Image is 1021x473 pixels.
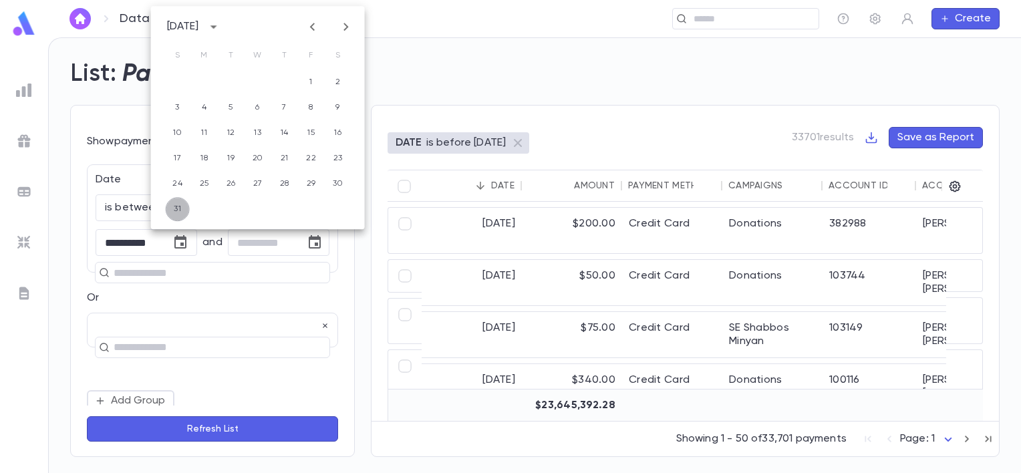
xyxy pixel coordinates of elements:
[622,312,722,357] div: Credit Card
[246,172,270,196] button: 27
[122,59,237,89] h2: Payments
[522,260,622,305] div: $50.00
[16,82,32,98] img: reports_grey.c525e4749d1bce6a11f5fe2a8de1b229.svg
[192,96,216,120] button: 4
[722,260,823,305] div: Donations
[889,127,983,148] button: Save as Report
[728,180,783,191] div: Campaigns
[273,121,297,145] button: 14
[166,121,190,145] button: 10
[422,364,522,410] div: [DATE]
[192,121,216,145] button: 11
[87,416,338,442] button: Refresh List
[167,20,199,33] div: [DATE]
[16,285,32,301] img: letters_grey.7941b92b52307dd3b8a917253454ce1c.svg
[823,260,916,305] div: 103744
[219,121,243,145] button: 12
[522,364,622,410] div: $340.00
[323,269,325,272] button: Open
[622,364,722,410] div: Credit Card
[388,132,529,154] div: DATEis before [DATE]
[299,146,323,170] button: 22
[120,11,193,26] a: Data Center
[246,96,270,120] button: 6
[326,121,350,145] button: 16
[16,133,32,149] img: campaigns_grey.99e729a5f7ee94e3726e6486bddda8f1.svg
[553,175,574,196] button: Sort
[792,131,854,144] p: 33701 results
[192,42,216,69] span: Monday
[422,312,522,357] div: [DATE]
[11,11,37,37] img: logo
[301,229,328,256] button: Choose date
[166,197,190,221] button: 31
[326,96,350,120] button: 9
[273,172,297,196] button: 28
[246,121,270,145] button: 13
[323,344,325,347] button: Open
[628,180,712,191] div: Payment Method
[426,136,506,150] p: is before [DATE]
[167,229,194,256] button: Choose date, selected date is Aug 1, 2025
[96,195,208,221] div: is between
[299,42,323,69] span: Friday
[422,208,522,253] div: [DATE]
[219,172,243,196] button: 26
[622,260,722,305] div: Credit Card
[16,184,32,200] img: batches_grey.339ca447c9d9533ef1741baa751efc33.svg
[931,8,1000,29] button: Create
[823,208,916,253] div: 382988
[900,429,956,450] div: Page: 1
[396,136,422,150] p: DATE
[87,291,338,305] p: Or
[299,172,323,196] button: 29
[335,16,357,37] button: Next month
[829,180,889,191] div: Account ID
[219,96,243,120] button: 5
[522,208,622,253] div: $200.00
[70,59,117,89] h2: List:
[676,432,847,446] p: Showing 1 - 50 of 33,701 payments
[823,312,916,357] div: 103149
[326,42,350,69] span: Saturday
[166,96,190,120] button: 3
[722,364,823,410] div: Donations
[302,16,323,37] button: Previous month
[246,146,270,170] button: 20
[783,175,805,196] button: Sort
[326,172,350,196] button: 30
[105,202,162,213] span: is between
[422,260,522,305] div: [DATE]
[203,16,225,37] button: calendar view is open, switch to year view
[299,121,323,145] button: 15
[470,175,491,196] button: Sort
[522,389,622,422] div: $23,645,392.28
[522,312,622,357] div: $75.00
[273,42,297,69] span: Thursday
[87,390,174,412] button: Add Group
[299,96,323,120] button: 8
[326,146,350,170] button: 23
[219,146,243,170] button: 19
[273,146,297,170] button: 21
[88,165,329,186] div: Date
[299,70,323,94] button: 1
[273,96,297,120] button: 7
[823,364,916,410] div: 100116
[87,135,338,148] div: Show payments that have
[491,180,515,191] div: Date
[246,42,270,69] span: Wednesday
[202,236,222,249] p: and
[722,208,823,253] div: Donations
[16,234,32,251] img: imports_grey.530a8a0e642e233f2baf0ef88e8c9fcb.svg
[887,175,909,196] button: Sort
[622,208,722,253] div: Credit Card
[72,13,88,24] img: home_white.a664292cf8c1dea59945f0da9f25487c.svg
[166,42,190,69] span: Sunday
[326,70,350,94] button: 2
[192,172,216,196] button: 25
[219,42,243,69] span: Tuesday
[192,146,216,170] button: 18
[574,180,615,191] div: Amount
[900,434,935,444] span: Page: 1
